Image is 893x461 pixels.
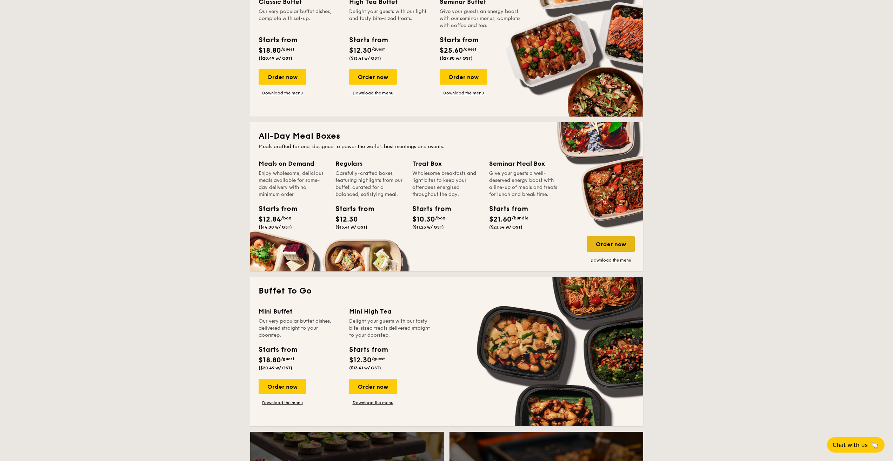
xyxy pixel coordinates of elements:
div: Mini High Tea [349,307,431,316]
div: Starts from [335,204,367,214]
div: Starts from [440,35,478,45]
div: Carefully-crafted boxes featuring highlights from our buffet, curated for a balanced, satisfying ... [335,170,404,198]
a: Download the menu [349,90,397,96]
div: Wholesome breakfasts and light bites to keep your attendees energised throughout the day. [412,170,481,198]
div: Starts from [349,344,387,355]
a: Download the menu [440,90,487,96]
a: Download the menu [259,90,306,96]
h2: Buffet To Go [259,285,635,297]
span: ($23.54 w/ GST) [489,225,522,230]
span: $21.60 [489,215,512,224]
div: Order now [259,379,306,394]
div: Treat Box [412,159,481,169]
span: 🦙 [871,441,879,449]
span: ($13.41 w/ GST) [335,225,367,230]
span: $25.60 [440,46,463,55]
button: Chat with us🦙 [827,437,885,453]
h2: All-Day Meal Boxes [259,131,635,142]
span: ($14.00 w/ GST) [259,225,292,230]
div: Meals on Demand [259,159,327,169]
span: ($13.41 w/ GST) [349,365,381,370]
span: $18.80 [259,356,281,364]
span: /guest [463,47,477,52]
div: Starts from [259,204,290,214]
span: /box [435,216,445,220]
div: Delight your guests with our tasty bite-sized treats delivered straight to your doorstep. [349,318,431,339]
div: Our very popular buffet dishes, complete with set-up. [259,8,341,29]
span: ($11.23 w/ GST) [412,225,444,230]
div: Give your guests an energy boost with our seminar menus, complete with coffee and tea. [440,8,522,29]
span: $10.30 [412,215,435,224]
span: /box [281,216,291,220]
span: $12.30 [349,356,372,364]
a: Download the menu [259,400,306,406]
a: Download the menu [349,400,397,406]
span: ($20.49 w/ GST) [259,56,292,61]
div: Order now [259,69,306,85]
div: Starts from [412,204,444,214]
div: Order now [349,69,397,85]
span: Chat with us [833,442,868,448]
div: Order now [440,69,487,85]
span: ($27.90 w/ GST) [440,56,473,61]
div: Seminar Meal Box [489,159,558,169]
span: ($13.41 w/ GST) [349,56,381,61]
div: Starts from [259,344,297,355]
div: Order now [349,379,397,394]
span: /guest [281,356,294,361]
span: $12.30 [349,46,372,55]
div: Starts from [489,204,521,214]
span: $18.80 [259,46,281,55]
span: /bundle [512,216,528,220]
span: /guest [372,47,385,52]
div: Enjoy wholesome, delicious meals available for same-day delivery with no minimum order. [259,170,327,198]
div: Delight your guests with our light and tasty bite-sized treats. [349,8,431,29]
span: /guest [281,47,294,52]
div: Our very popular buffet dishes, delivered straight to your doorstep. [259,318,341,339]
div: Give your guests a well-deserved energy boost with a line-up of meals and treats for lunch and br... [489,170,558,198]
a: Download the menu [587,257,635,263]
div: Starts from [259,35,297,45]
div: Meals crafted for one, designed to power the world's best meetings and events. [259,143,635,150]
span: $12.84 [259,215,281,224]
span: $12.30 [335,215,358,224]
span: /guest [372,356,385,361]
div: Order now [587,236,635,252]
div: Regulars [335,159,404,169]
div: Starts from [349,35,387,45]
span: ($20.49 w/ GST) [259,365,292,370]
div: Mini Buffet [259,307,341,316]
